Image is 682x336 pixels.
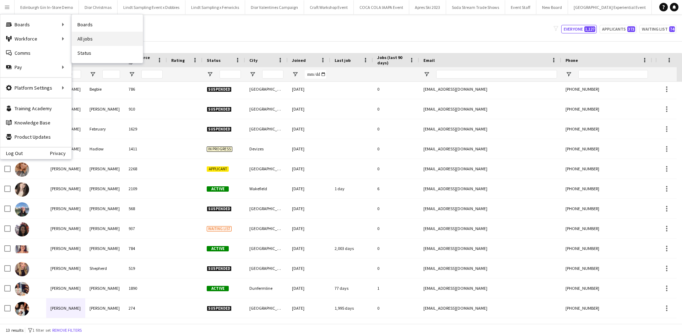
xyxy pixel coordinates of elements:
div: 784 [124,239,167,258]
div: 0 [373,258,419,278]
div: [PERSON_NAME] [85,179,124,198]
div: 1 day [330,179,373,198]
div: [PHONE_NUMBER] [561,79,652,99]
div: [EMAIL_ADDRESS][DOMAIN_NAME] [419,199,561,218]
div: 77 days [330,278,373,298]
div: [EMAIL_ADDRESS][DOMAIN_NAME] [419,139,561,159]
a: Product Updates [0,130,71,144]
img: Lucy Shepherd [15,262,29,276]
div: [PHONE_NUMBER] [561,179,652,198]
button: Apres Ski 2023 [409,0,446,14]
input: Joined Filter Input [305,70,326,79]
img: Lucy Logan [15,202,29,217]
div: Boards [0,17,71,32]
button: New Board [536,0,568,14]
a: Comms [0,46,71,60]
div: [EMAIL_ADDRESS][DOMAIN_NAME] [419,278,561,298]
a: Log Out [0,150,23,156]
input: City Filter Input [262,70,283,79]
span: Waiting list [207,226,232,231]
div: [GEOGRAPHIC_DATA] [245,239,288,258]
button: Waiting list74 [639,25,676,33]
div: [GEOGRAPHIC_DATA] [245,119,288,139]
span: In progress [207,146,232,152]
div: 568 [124,199,167,218]
div: Begbie [85,79,124,99]
div: 910 [124,99,167,119]
div: 0 [373,159,419,178]
button: Applicants373 [600,25,637,33]
div: [PERSON_NAME] [46,278,85,298]
div: [GEOGRAPHIC_DATA] [245,159,288,178]
div: 1890 [124,278,167,298]
div: [GEOGRAPHIC_DATA] [245,258,288,278]
div: 937 [124,219,167,238]
input: Workforce ID Filter Input [141,70,163,79]
div: [EMAIL_ADDRESS][DOMAIN_NAME] [419,258,561,278]
div: [PERSON_NAME] [85,199,124,218]
span: Status [207,58,221,63]
button: Open Filter Menu [249,71,256,78]
a: Status [72,46,143,60]
div: [PERSON_NAME] [85,298,124,318]
span: Active [207,246,229,251]
div: [PHONE_NUMBER] [561,199,652,218]
button: Open Filter Menu [207,71,213,78]
div: 274 [124,298,167,318]
span: Suspended [207,266,232,271]
div: [EMAIL_ADDRESS][DOMAIN_NAME] [419,79,561,99]
span: Active [207,286,229,291]
div: Shepherd [85,258,124,278]
button: Open Filter Menu [292,71,298,78]
div: [PHONE_NUMBER] [561,298,652,318]
button: Dior Christmas [79,0,118,14]
span: City [249,58,258,63]
img: Lucy Mathieson [15,222,29,236]
button: Lindt Sampling Event x Dobbies [118,0,185,14]
div: 0 [373,239,419,258]
div: Pay [0,60,71,74]
span: Suspended [207,127,232,132]
div: [PERSON_NAME] [85,159,124,178]
div: 0 [373,139,419,159]
div: [PERSON_NAME] [46,298,85,318]
input: Email Filter Input [436,70,557,79]
input: Phone Filter Input [578,70,648,79]
div: [DATE] [288,79,330,99]
img: Lucy Miller [15,242,29,256]
div: 0 [373,79,419,99]
span: Joined [292,58,306,63]
button: Event Staff [505,0,536,14]
div: 0 [373,119,419,139]
a: Knowledge Base [0,116,71,130]
div: [GEOGRAPHIC_DATA] [245,298,288,318]
div: [EMAIL_ADDRESS][DOMAIN_NAME] [419,179,561,198]
input: Status Filter Input [220,70,241,79]
div: [PERSON_NAME] [46,258,85,278]
button: Open Filter Menu [423,71,430,78]
img: Lucy Jackson [15,162,29,177]
img: Lucy Stratton [15,282,29,296]
div: [GEOGRAPHIC_DATA] [245,199,288,218]
div: [DATE] [288,99,330,119]
div: 519 [124,258,167,278]
a: Training Academy [0,101,71,116]
span: Phone [565,58,578,63]
div: 2109 [124,179,167,198]
span: Suspended [207,206,232,212]
div: 1629 [124,119,167,139]
div: February [85,119,124,139]
div: 6 [373,179,419,198]
div: [EMAIL_ADDRESS][DOMAIN_NAME] [419,99,561,119]
button: Open Filter Menu [129,71,135,78]
div: [DATE] [288,119,330,139]
div: Devizes [245,139,288,159]
div: [GEOGRAPHIC_DATA] [245,79,288,99]
a: Privacy [50,150,71,156]
div: [EMAIL_ADDRESS][DOMAIN_NAME] [419,159,561,178]
img: Lucy Taylor [15,302,29,316]
div: [PERSON_NAME] [85,239,124,258]
div: [PERSON_NAME] [46,159,85,178]
div: [PERSON_NAME] [85,219,124,238]
button: [GEOGRAPHIC_DATA] Experiential Event [568,0,652,14]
